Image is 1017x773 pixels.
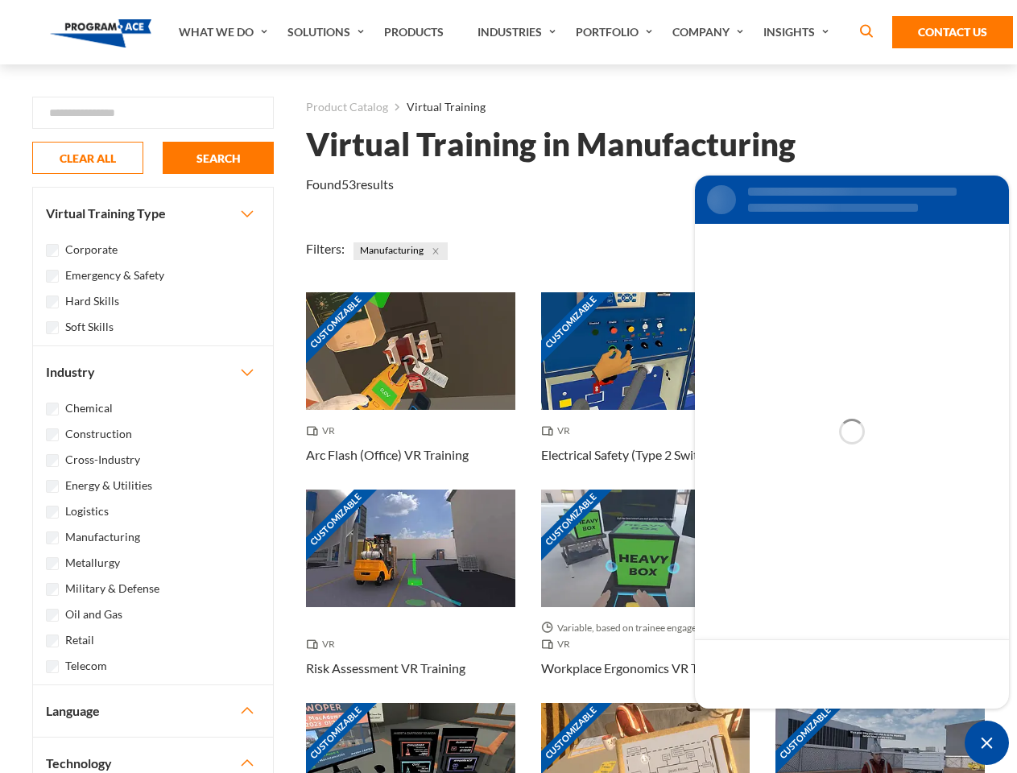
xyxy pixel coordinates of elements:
[541,636,577,652] span: VR
[341,176,356,192] em: 53
[65,241,118,258] label: Corporate
[46,531,59,544] input: Manufacturing
[306,659,465,678] h3: Risk Assessment VR Training
[65,606,122,623] label: Oil and Gas
[33,346,273,398] button: Industry
[46,403,59,415] input: Chemical
[65,528,140,546] label: Manufacturing
[46,321,59,334] input: Soft Skills
[46,454,59,467] input: Cross-Industry
[541,292,750,490] a: Customizable Thumbnail - Electrical Safety (Type 2 Switchgear) VR Training VR Electrical Safety (...
[65,631,94,649] label: Retail
[541,659,736,678] h3: Workplace Ergonomics VR Training
[306,490,515,703] a: Customizable Thumbnail - Risk Assessment VR Training VR Risk Assessment VR Training
[65,554,120,572] label: Metallurgy
[388,97,486,118] li: Virtual Training
[306,241,345,256] span: Filters:
[50,19,152,48] img: Program-Ace
[65,399,113,417] label: Chemical
[46,270,59,283] input: Emergency & Safety
[65,657,107,675] label: Telecom
[65,451,140,469] label: Cross-Industry
[306,175,394,194] p: Found results
[306,636,341,652] span: VR
[65,502,109,520] label: Logistics
[306,292,515,490] a: Customizable Thumbnail - Arc Flash (Office) VR Training VR Arc Flash (Office) VR Training
[541,423,577,439] span: VR
[306,97,985,118] nav: breadcrumb
[46,635,59,647] input: Retail
[965,721,1009,765] span: Minimize live chat window
[65,267,164,284] label: Emergency & Safety
[541,445,750,465] h3: Electrical Safety (Type 2 Switchgear) VR Training
[65,477,152,494] label: Energy & Utilities
[965,721,1009,765] div: Chat Widget
[33,685,273,737] button: Language
[33,188,273,239] button: Virtual Training Type
[46,296,59,308] input: Hard Skills
[46,660,59,673] input: Telecom
[306,97,388,118] a: Product Catalog
[892,16,1013,48] a: Contact Us
[427,242,444,260] button: Close
[65,292,119,310] label: Hard Skills
[541,620,750,636] span: Variable, based on trainee engagement with exercises.
[65,425,132,443] label: Construction
[46,583,59,596] input: Military & Defense
[46,506,59,519] input: Logistics
[46,244,59,257] input: Corporate
[46,609,59,622] input: Oil and Gas
[32,142,143,174] button: CLEAR ALL
[65,318,114,336] label: Soft Skills
[306,445,469,465] h3: Arc Flash (Office) VR Training
[46,480,59,493] input: Energy & Utilities
[353,242,448,260] span: Manufacturing
[306,423,341,439] span: VR
[306,130,796,159] h1: Virtual Training in Manufacturing
[65,580,159,597] label: Military & Defense
[46,557,59,570] input: Metallurgy
[46,428,59,441] input: Construction
[691,172,1013,713] iframe: SalesIQ Chat Window
[541,490,750,703] a: Customizable Thumbnail - Workplace Ergonomics VR Training Variable, based on trainee engagement w...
